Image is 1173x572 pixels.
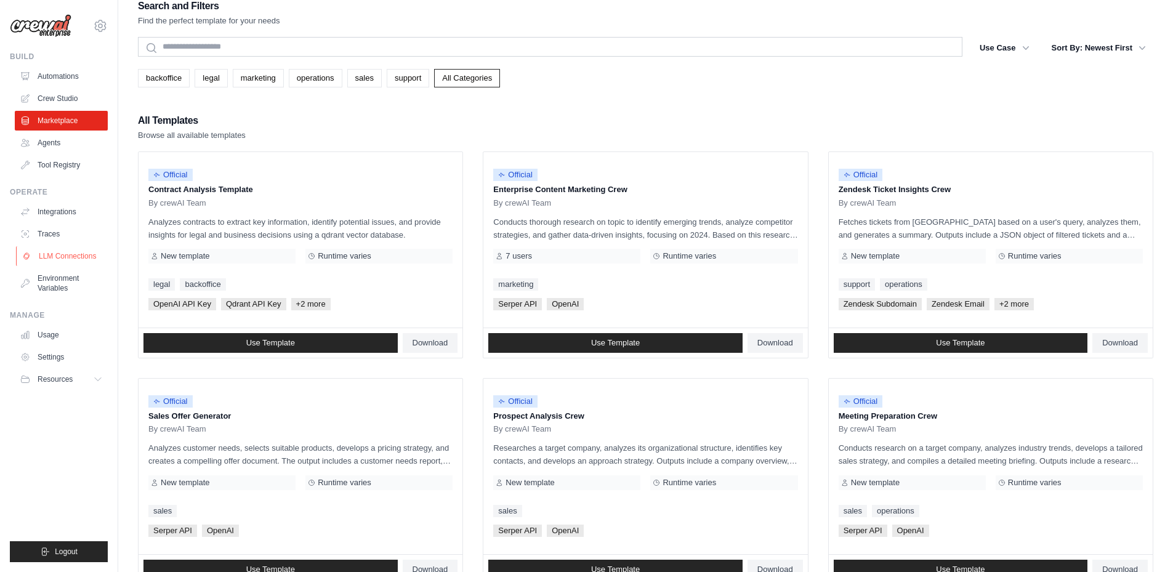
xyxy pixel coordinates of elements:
[138,69,190,87] a: backoffice
[221,298,286,310] span: Qdrant API Key
[493,278,538,291] a: marketing
[1008,251,1062,261] span: Runtime varies
[15,133,108,153] a: Agents
[148,441,453,467] p: Analyzes customer needs, selects suitable products, develops a pricing strategy, and creates a co...
[493,424,551,434] span: By crewAI Team
[10,14,71,38] img: Logo
[757,338,793,348] span: Download
[15,155,108,175] a: Tool Registry
[839,505,867,517] a: sales
[233,69,284,87] a: marketing
[161,251,209,261] span: New template
[506,478,554,488] span: New template
[994,298,1034,310] span: +2 more
[839,525,887,537] span: Serper API
[839,424,897,434] span: By crewAI Team
[1102,338,1138,348] span: Download
[839,298,922,310] span: Zendesk Subdomain
[15,369,108,389] button: Resources
[413,338,448,348] span: Download
[663,478,716,488] span: Runtime varies
[289,69,342,87] a: operations
[138,15,280,27] p: Find the perfect template for your needs
[547,298,584,310] span: OpenAI
[1008,478,1062,488] span: Runtime varies
[851,478,900,488] span: New template
[493,216,797,241] p: Conducts thorough research on topic to identify emerging trends, analyze competitor strategies, a...
[839,183,1143,196] p: Zendesk Ticket Insights Crew
[143,333,398,353] a: Use Template
[839,169,883,181] span: Official
[318,251,371,261] span: Runtime varies
[880,278,927,291] a: operations
[138,129,246,142] p: Browse all available templates
[318,478,371,488] span: Runtime varies
[291,298,331,310] span: +2 more
[972,37,1037,59] button: Use Case
[148,424,206,434] span: By crewAI Team
[493,410,797,422] p: Prospect Analysis Crew
[148,216,453,241] p: Analyzes contracts to extract key information, identify potential issues, and provide insights fo...
[1092,333,1148,353] a: Download
[246,338,295,348] span: Use Template
[892,525,929,537] span: OpenAI
[493,198,551,208] span: By crewAI Team
[15,111,108,131] a: Marketplace
[493,395,538,408] span: Official
[148,395,193,408] span: Official
[15,202,108,222] a: Integrations
[15,89,108,108] a: Crew Studio
[148,298,216,310] span: OpenAI API Key
[493,441,797,467] p: Researches a target company, analyzes its organizational structure, identifies key contacts, and ...
[839,278,875,291] a: support
[55,547,78,557] span: Logout
[15,325,108,345] a: Usage
[663,251,716,261] span: Runtime varies
[180,278,225,291] a: backoffice
[403,333,458,353] a: Download
[493,298,542,310] span: Serper API
[591,338,640,348] span: Use Template
[161,478,209,488] span: New template
[1044,37,1153,59] button: Sort By: Newest First
[493,525,542,537] span: Serper API
[148,525,197,537] span: Serper API
[148,410,453,422] p: Sales Offer Generator
[10,310,108,320] div: Manage
[347,69,382,87] a: sales
[839,441,1143,467] p: Conducts research on a target company, analyzes industry trends, develops a tailored sales strate...
[148,169,193,181] span: Official
[148,278,175,291] a: legal
[872,505,919,517] a: operations
[547,525,584,537] span: OpenAI
[493,169,538,181] span: Official
[488,333,743,353] a: Use Template
[15,224,108,244] a: Traces
[10,541,108,562] button: Logout
[138,112,246,129] h2: All Templates
[851,251,900,261] span: New template
[15,66,108,86] a: Automations
[748,333,803,353] a: Download
[38,374,73,384] span: Resources
[834,333,1088,353] a: Use Template
[493,505,522,517] a: sales
[387,69,429,87] a: support
[839,198,897,208] span: By crewAI Team
[10,52,108,62] div: Build
[15,268,108,298] a: Environment Variables
[839,395,883,408] span: Official
[202,525,239,537] span: OpenAI
[839,216,1143,241] p: Fetches tickets from [GEOGRAPHIC_DATA] based on a user's query, analyzes them, and generates a su...
[434,69,500,87] a: All Categories
[15,347,108,367] a: Settings
[493,183,797,196] p: Enterprise Content Marketing Crew
[839,410,1143,422] p: Meeting Preparation Crew
[148,183,453,196] p: Contract Analysis Template
[148,505,177,517] a: sales
[148,198,206,208] span: By crewAI Team
[927,298,990,310] span: Zendesk Email
[936,338,985,348] span: Use Template
[10,187,108,197] div: Operate
[195,69,227,87] a: legal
